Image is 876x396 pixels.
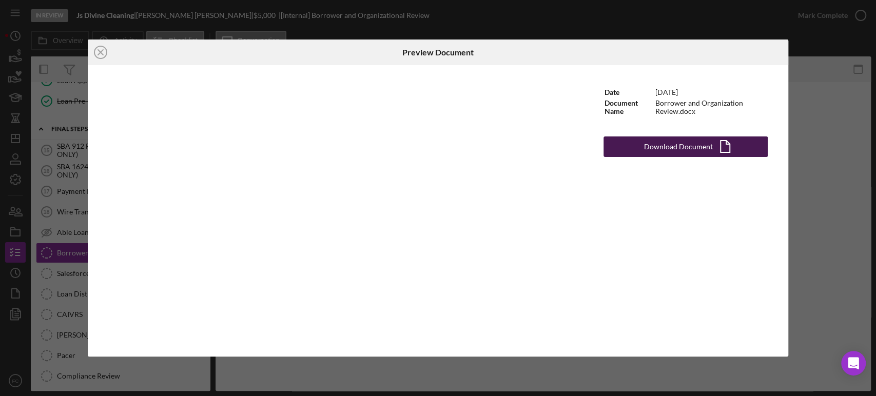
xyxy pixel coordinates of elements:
[604,136,768,157] button: Download Document
[655,98,768,116] td: Borrower and Organization Review.docx
[402,48,474,57] h6: Preview Document
[604,88,619,96] b: Date
[88,65,583,357] iframe: Document Preview
[604,98,637,115] b: Document Name
[644,136,712,157] div: Download Document
[841,351,866,375] div: Open Intercom Messenger
[655,86,768,98] td: [DATE]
